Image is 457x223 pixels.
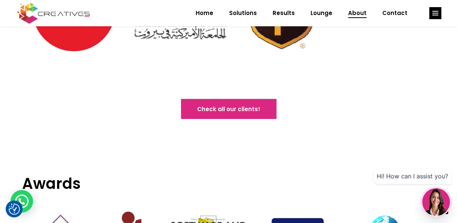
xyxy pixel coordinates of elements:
[374,169,451,184] div: Hi! How can I assist you?
[197,105,260,113] span: Check all our clients!
[374,3,415,23] a: Contact
[265,3,303,23] a: Results
[221,3,265,23] a: Solutions
[311,3,332,23] span: Lounge
[11,190,33,212] div: WhatsApp contact
[429,7,441,19] a: link
[382,3,407,23] span: Contact
[422,188,450,216] img: agent
[229,3,257,23] span: Solutions
[181,99,276,119] a: Check all our clients!
[16,2,92,25] img: Creatives
[196,3,213,23] span: Home
[9,203,20,215] img: Revisit consent button
[348,3,367,23] span: About
[340,3,374,23] a: About
[9,203,20,215] button: Consent Preferences
[188,3,221,23] a: Home
[273,3,295,23] span: Results
[22,175,435,204] h3: Awards
[303,3,340,23] a: Lounge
